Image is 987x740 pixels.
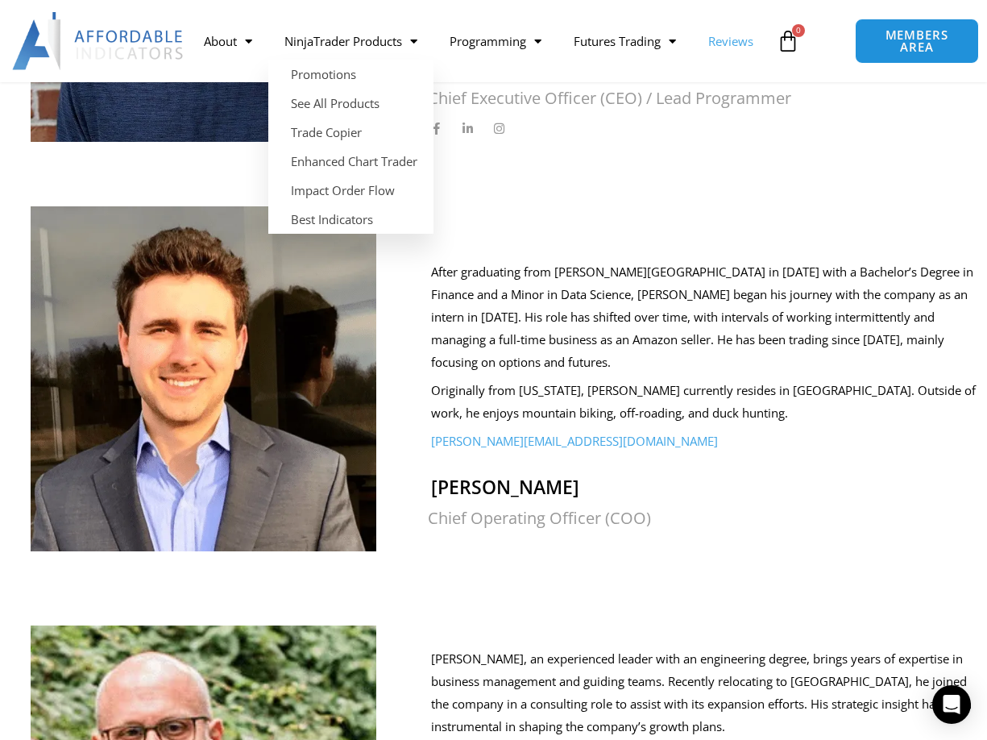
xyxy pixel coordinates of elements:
[268,176,433,205] a: Impact Order Flow
[188,23,770,60] nav: Menu
[268,205,433,234] a: Best Indicators
[428,508,986,529] h2: Chief Operating Officer (COO)
[431,648,986,738] p: [PERSON_NAME], an experienced leader with an engineering degree, brings years of expertise in bus...
[855,19,979,64] a: MEMBERS AREA
[558,23,692,60] a: Futures Trading
[692,23,769,60] a: Reviews
[188,23,268,60] a: About
[792,24,805,37] span: 0
[932,685,971,724] div: Open Intercom Messenger
[12,12,185,70] img: LogoAI | Affordable Indicators – NinjaTrader
[268,60,433,234] ul: NinjaTrader Products
[431,261,986,373] p: After graduating from [PERSON_NAME][GEOGRAPHIC_DATA] in [DATE] with a Bachelor’s Degree in Financ...
[753,18,823,64] a: 0
[431,476,986,500] h2: [PERSON_NAME]
[428,88,986,109] h2: Chief Executive Officer (CEO) / Lead Programmer
[268,60,433,89] a: Promotions
[431,433,718,449] a: [PERSON_NAME][EMAIL_ADDRESS][DOMAIN_NAME]
[431,380,986,425] p: Originally from [US_STATE], [PERSON_NAME] currently resides in [GEOGRAPHIC_DATA]. Outside of work...
[268,118,433,147] a: Trade Copier
[872,29,962,53] span: MEMBERS AREA
[268,89,433,118] a: See All Products
[433,23,558,60] a: Programming
[268,147,433,176] a: Enhanced Chart Trader
[31,206,376,551] img: Team photo | Affordable Indicators – NinjaTrader
[268,23,433,60] a: NinjaTrader Products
